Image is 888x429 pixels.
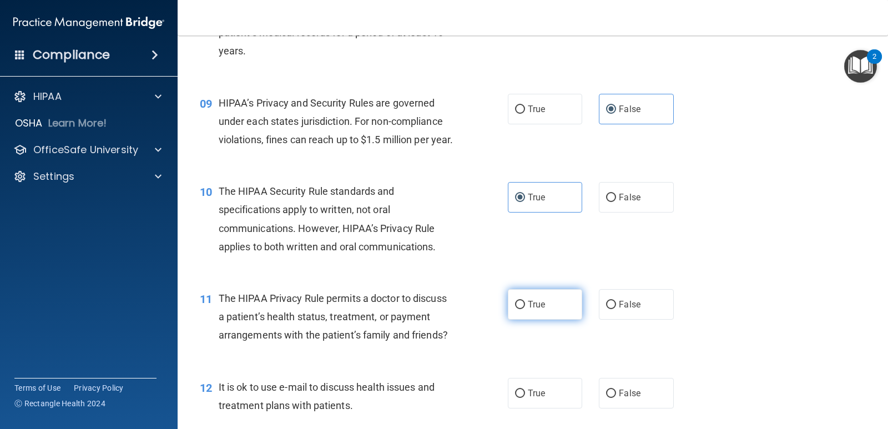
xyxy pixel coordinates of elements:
span: It is ok to use e-mail to discuss health issues and treatment plans with patients. [219,381,435,411]
input: True [515,105,525,114]
a: Privacy Policy [74,382,124,393]
span: The HIPAA Security Rule standards and specifications apply to written, not oral communications. H... [219,185,436,253]
p: HIPAA [33,90,62,103]
img: PMB logo [13,12,164,34]
span: 10 [200,185,212,199]
p: Settings [33,170,74,183]
a: Terms of Use [14,382,60,393]
span: True [528,299,545,310]
a: OfficeSafe University [13,143,162,157]
a: Settings [13,170,162,183]
p: Learn More! [48,117,107,130]
span: HIPAA’s Privacy and Security Rules are governed under each states jurisdiction. For non-complianc... [219,97,453,145]
span: 12 [200,381,212,395]
input: True [515,301,525,309]
button: Open Resource Center, 2 new notifications [844,50,877,83]
input: False [606,105,616,114]
span: 09 [200,97,212,110]
div: 2 [872,57,876,71]
span: The HIPAA Privacy Rule permits a doctor to discuss a patient’s health status, treatment, or payme... [219,292,448,341]
a: HIPAA [13,90,162,103]
span: False [619,192,640,203]
span: False [619,299,640,310]
span: True [528,388,545,398]
input: True [515,194,525,202]
span: Ⓒ Rectangle Health 2024 [14,398,105,409]
p: OSHA [15,117,43,130]
span: True [528,192,545,203]
span: False [619,104,640,114]
span: False [619,388,640,398]
h4: Compliance [33,47,110,63]
input: False [606,194,616,202]
input: False [606,390,616,398]
input: False [606,301,616,309]
span: 11 [200,292,212,306]
p: OfficeSafe University [33,143,138,157]
span: True [528,104,545,114]
iframe: Drift Widget Chat Controller [833,352,875,395]
input: True [515,390,525,398]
